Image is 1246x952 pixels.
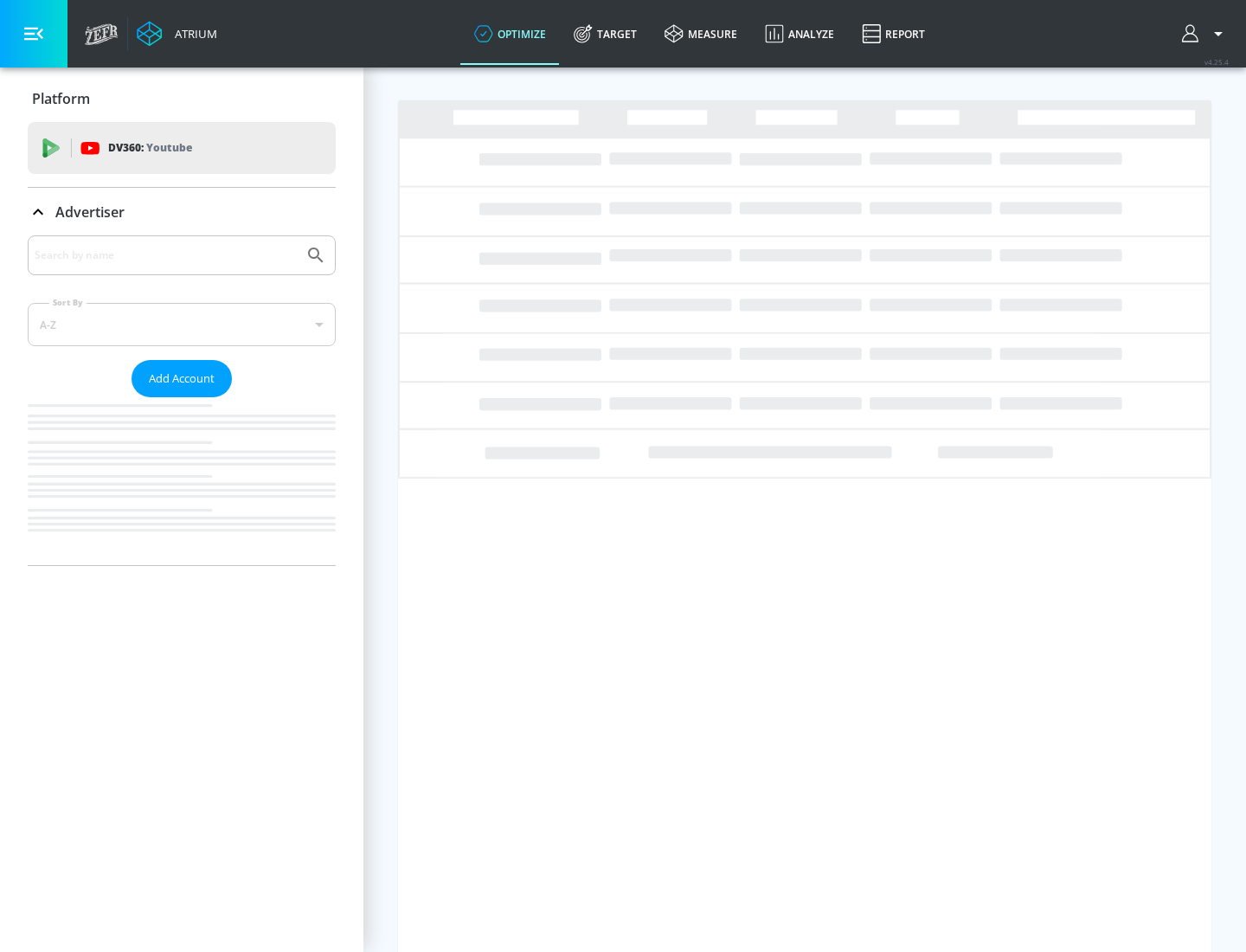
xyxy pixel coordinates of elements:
div: A-Z [28,303,336,346]
div: DV360: Youtube [28,122,336,174]
a: Target [560,3,651,65]
button: Add Account [132,360,232,397]
a: Analyze [751,3,848,65]
a: measure [651,3,751,65]
a: optimize [460,3,560,65]
label: Sort By [49,297,87,308]
span: v 4.25.4 [1204,57,1229,67]
input: Search by name [35,244,297,267]
a: Report [848,3,939,65]
div: Advertiser [28,235,336,565]
span: Add Account [149,369,215,389]
nav: list of Advertiser [28,397,336,565]
div: Advertiser [28,188,336,236]
p: Advertiser [55,203,125,222]
p: DV360: [108,138,192,158]
p: Youtube [146,138,192,157]
p: Platform [32,89,90,108]
div: Platform [28,74,336,123]
a: Atrium [137,21,217,47]
div: Atrium [168,26,217,42]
